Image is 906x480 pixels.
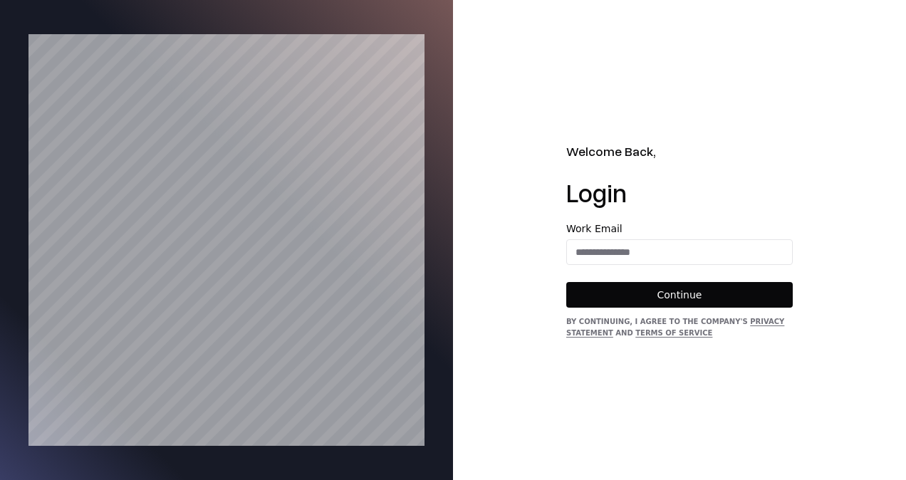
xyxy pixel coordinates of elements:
a: Terms of Service [635,329,712,337]
h2: Welcome Back, [566,142,793,161]
a: Privacy Statement [566,318,784,337]
h1: Login [566,178,793,207]
div: By continuing, I agree to the Company's and [566,316,793,339]
button: Continue [566,282,793,308]
label: Work Email [566,224,793,234]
